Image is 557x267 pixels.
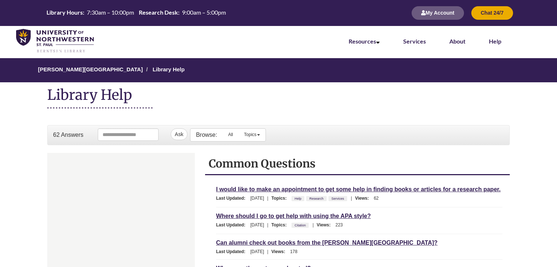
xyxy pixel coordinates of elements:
span: | [265,249,270,254]
a: My Account [412,11,464,16]
th: Research Desk: [137,9,180,16]
table: Hours Today [45,9,228,16]
span: | [265,222,270,227]
th: Library Hours: [45,9,85,16]
span: 7:30am – 10:00pm [87,9,134,16]
a: Hours Today [45,9,228,17]
p: 62 Answers [53,131,83,139]
span: Topics: [271,222,290,227]
a: Services [330,195,345,203]
span: Views: [271,249,289,254]
a: Help [293,195,302,203]
a: Resources [349,38,380,45]
span: | [311,222,315,227]
button: Ask [171,128,187,140]
span: Topics: [271,196,290,201]
a: [PERSON_NAME][GEOGRAPHIC_DATA] [38,66,143,72]
a: Topics [238,129,265,140]
span: Last Updated: [216,196,249,201]
span: 178 [290,249,297,254]
span: [DATE] [250,196,264,201]
a: Can alumni check out books from the [PERSON_NAME][GEOGRAPHIC_DATA]? [216,238,438,247]
a: All [223,129,238,140]
a: Help [489,38,501,45]
ul: Topics: [292,222,311,227]
a: I would like to make an appointment to get some help in finding books or articles for a research ... [216,185,501,193]
h2: Common Questions [209,157,506,170]
span: [DATE] [250,249,264,254]
a: Citation [293,221,307,229]
a: Services [403,38,426,45]
span: Last Updated: [216,249,249,254]
span: 223 [335,222,343,227]
span: | [265,196,270,201]
button: Chat 24/7 [471,6,513,20]
a: About [449,38,465,45]
img: UNWSP Library Logo [16,29,94,53]
span: Last Updated: [216,222,249,227]
span: | [349,196,354,201]
span: 62 [374,196,379,201]
h1: Library Help [47,86,153,109]
p: Browse: [196,131,217,139]
span: Views: [317,222,334,227]
a: Library Help [153,66,185,72]
ul: Topics: [292,196,349,201]
span: 9:00am – 5:00pm [182,9,226,16]
a: Research [308,195,325,203]
a: Chat 24/7 [471,11,513,16]
span: [DATE] [250,222,264,227]
span: Views: [355,196,372,201]
a: Where should I go to get help with using the APA style? [216,212,371,220]
button: My Account [412,6,464,20]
